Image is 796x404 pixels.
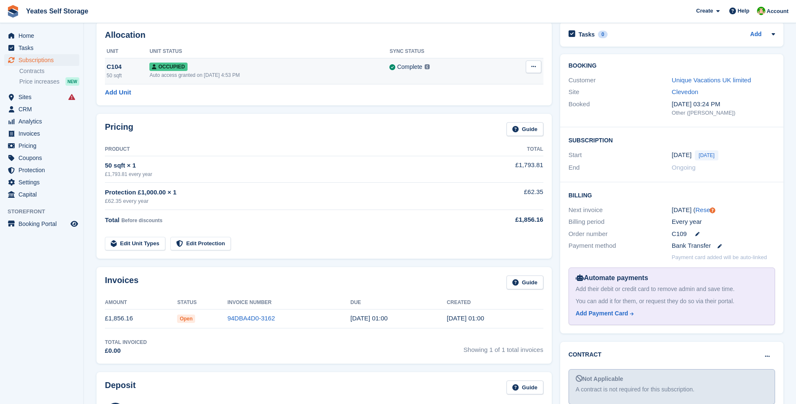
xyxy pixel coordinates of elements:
[709,207,716,214] div: Tooltip anchor
[672,76,751,84] a: Unique Vacations UK limited
[576,285,768,294] div: Add their debit or credit card to remove admin and save time.
[18,42,69,54] span: Tasks
[18,54,69,66] span: Subscriptions
[18,103,69,115] span: CRM
[177,315,195,323] span: Open
[105,309,177,328] td: £1,856.16
[8,207,84,216] span: Storefront
[4,115,79,127] a: menu
[105,346,147,356] div: £0.00
[350,296,447,310] th: Due
[105,45,149,58] th: Unit
[576,273,768,283] div: Automate payments
[105,122,133,136] h2: Pricing
[569,217,672,227] div: Billing period
[19,67,79,75] a: Contracts
[105,237,165,251] a: Edit Unit Types
[4,91,79,103] a: menu
[65,77,79,86] div: NEW
[68,94,75,100] i: Smart entry sync failures have occurred
[464,215,543,225] div: £1,856.16
[672,164,696,171] span: Ongoing
[19,77,79,86] a: Price increases NEW
[4,42,79,54] a: menu
[672,253,767,262] p: Payment card added will be auto-linked
[464,156,543,182] td: £1,793.81
[579,31,595,38] h2: Tasks
[170,237,231,251] a: Edit Protection
[569,136,775,144] h2: Subscription
[569,150,672,160] div: Start
[447,315,484,322] time: 2025-10-03 00:00:34 UTC
[4,189,79,200] a: menu
[4,164,79,176] a: menu
[506,122,543,136] a: Guide
[18,128,69,139] span: Invoices
[569,76,672,85] div: Customer
[464,338,543,356] span: Showing 1 of 1 total invoices
[18,30,69,42] span: Home
[107,72,149,79] div: 50 sqft
[506,275,543,289] a: Guide
[105,161,464,171] div: 50 sqft × 1
[598,31,608,38] div: 0
[18,140,69,152] span: Pricing
[506,380,543,394] a: Guide
[569,87,672,97] div: Site
[576,385,768,394] div: A contract is not required for this subscription.
[19,78,60,86] span: Price increases
[672,100,775,109] div: [DATE] 03:24 PM
[4,152,79,164] a: menu
[569,350,602,359] h2: Contract
[672,109,775,117] div: Other ([PERSON_NAME])
[672,217,775,227] div: Every year
[4,54,79,66] a: menu
[4,103,79,115] a: menu
[105,338,147,346] div: Total Invoiced
[767,7,788,16] span: Account
[227,296,350,310] th: Invoice Number
[695,150,718,160] span: [DATE]
[105,275,138,289] h2: Invoices
[18,164,69,176] span: Protection
[121,218,162,223] span: Before discounts
[757,7,765,15] img: Angela Field
[105,188,464,197] div: Protection £1,000.00 × 1
[105,88,131,97] a: Add Unit
[18,176,69,188] span: Settings
[576,297,768,306] div: You can add it for them, or request they do so via their portal.
[4,140,79,152] a: menu
[149,45,389,58] th: Unit Status
[177,296,227,310] th: Status
[569,229,672,239] div: Order number
[227,315,275,322] a: 94DBA4D0-3162
[4,176,79,188] a: menu
[738,7,749,15] span: Help
[18,91,69,103] span: Sites
[569,163,672,173] div: End
[18,189,69,200] span: Capital
[69,219,79,229] a: Preview store
[105,296,177,310] th: Amount
[18,218,69,230] span: Booking Portal
[447,296,543,310] th: Created
[105,143,464,156] th: Product
[569,63,775,69] h2: Booking
[569,100,672,117] div: Booked
[18,115,69,127] span: Analytics
[672,205,775,215] div: [DATE] ( )
[105,197,464,205] div: £62.35 every year
[107,62,149,72] div: C104
[576,309,628,318] div: Add Payment Card
[425,64,430,69] img: icon-info-grey-7440780725fd019a000dd9b08b2336e03edf1995a4989e88bcd33f0948082b44.svg
[105,171,464,178] div: £1,793.81 every year
[23,4,92,18] a: Yeates Self Storage
[7,5,19,18] img: stora-icon-8386f47178a22dfd0bd8f6a31ec36ba5ce8667c1dd55bd0f319d3a0aa187defe.svg
[350,315,388,322] time: 2025-10-04 00:00:00 UTC
[695,206,712,213] a: Reset
[4,30,79,42] a: menu
[569,205,672,215] div: Next invoice
[149,63,187,71] span: Occupied
[464,183,543,210] td: £62.35
[397,63,422,71] div: Complete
